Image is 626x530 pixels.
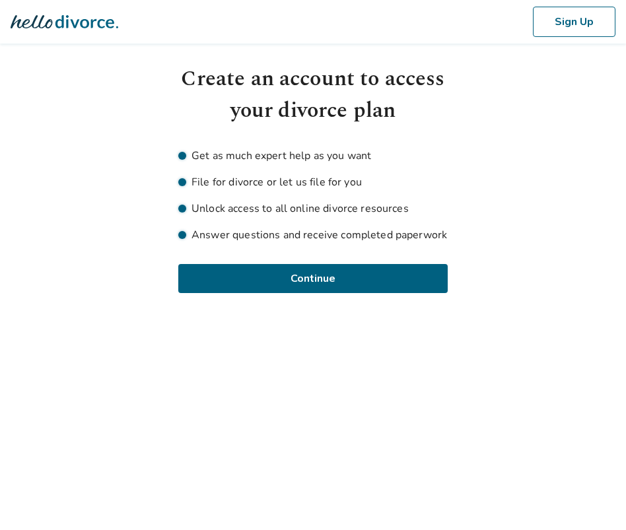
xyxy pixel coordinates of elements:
li: File for divorce or let us file for you [178,174,448,190]
h1: Create an account to access your divorce plan [178,63,448,127]
li: Get as much expert help as you want [178,148,448,164]
button: Continue [178,264,448,293]
li: Unlock access to all online divorce resources [178,201,448,216]
li: Answer questions and receive completed paperwork [178,227,448,243]
button: Sign Up [533,7,615,37]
